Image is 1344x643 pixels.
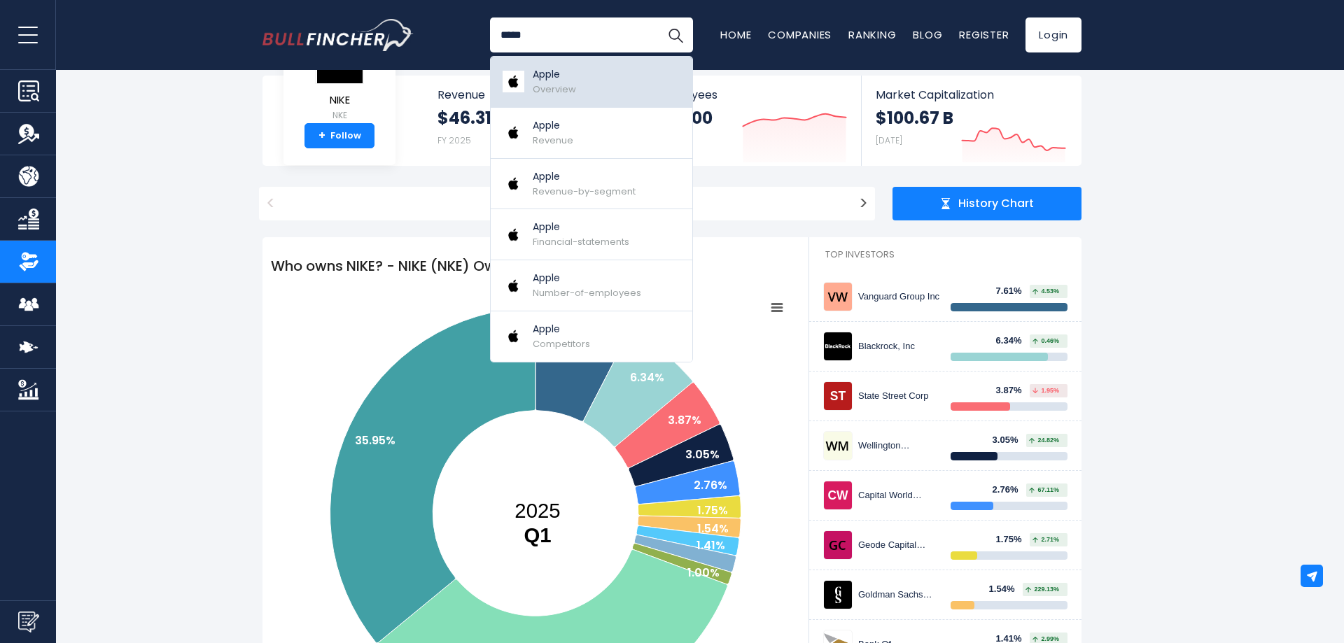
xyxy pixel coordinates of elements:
[939,197,953,211] img: history chart
[630,369,664,386] text: 6.34%
[668,412,701,428] text: 3.87%
[533,67,576,82] p: Apple
[533,118,573,133] p: Apple
[1032,636,1059,642] span: 2.99%
[697,521,729,537] text: 1.54%
[697,502,728,518] text: 1.75%
[862,76,1080,166] a: Market Capitalization $100.67 B [DATE]
[315,109,364,122] small: NKE
[533,83,576,96] span: Overview
[491,311,692,362] a: Apple Competitors
[996,285,1030,297] div: 7.61%
[809,237,1081,272] h2: Top Investors
[876,107,953,129] strong: $100.67 B
[533,271,641,285] p: Apple
[996,335,1030,347] div: 6.34%
[1032,537,1059,543] span: 2.71%
[958,197,1034,211] span: History Chart
[1032,288,1059,295] span: 4.53%
[533,322,590,337] p: Apple
[491,108,692,159] a: Apple Revenue
[491,159,692,210] a: Apple Revenue-by-segment
[423,76,643,166] a: Revenue $46.31 B FY 2025
[858,490,940,502] div: Capital World Investors
[720,27,751,42] a: Home
[533,286,641,299] span: Number-of-employees
[694,477,727,493] text: 2.76%
[989,584,1023,595] div: 1.54%
[1025,17,1081,52] a: Login
[687,565,720,581] text: 1.00%
[876,88,1066,101] span: Market Capitalization
[524,523,551,546] tspan: Q1
[858,390,940,402] div: State Street Corp
[1025,586,1059,593] span: 229.13%
[289,187,845,220] span: 2025 Q1
[858,440,940,452] div: Wellington Management Group LLP
[533,337,590,351] span: Competitors
[858,589,940,601] div: Goldman Sachs Group Inc
[913,27,942,42] a: Blog
[685,446,720,462] text: 3.05%
[768,27,832,42] a: Companies
[858,341,940,353] div: Blackrock, Inc
[993,434,1027,446] div: 3.05%
[533,220,629,234] p: Apple
[657,88,846,101] span: Employees
[533,235,629,248] span: Financial-statements
[315,94,364,106] span: NIKE
[355,432,395,448] text: 35.95%
[858,291,940,303] div: Vanguard Group Inc
[1032,338,1059,344] span: 0.46%
[993,484,1027,496] div: 2.76%
[959,27,1009,42] a: Register
[491,260,692,311] a: Apple Number-of-employees
[259,187,282,220] button: <
[304,123,374,148] a: +Follow
[876,134,902,146] small: [DATE]
[1032,388,1059,394] span: 1.95%
[1029,487,1059,493] span: 67.11%
[996,385,1030,397] div: 3.87%
[658,17,693,52] button: Search
[437,88,629,101] span: Revenue
[533,134,573,147] span: Revenue
[852,187,875,220] button: >
[262,19,414,51] img: Bullfincher logo
[491,209,692,260] a: Apple Financial-statements
[533,185,636,198] span: Revenue-by-segment
[437,107,505,129] strong: $46.31 B
[262,247,808,285] h1: Who owns NIKE? - NIKE (NKE) Ownership
[491,57,692,108] a: Apple Overview
[18,251,39,272] img: Ownership
[848,27,896,42] a: Ranking
[696,537,725,553] text: 1.41%
[643,76,860,166] a: Employees 77,800 FY 2025
[1029,437,1059,444] span: 24.82%
[514,499,560,546] text: 2025
[996,534,1030,546] div: 1.75%
[533,169,636,184] p: Apple
[314,36,365,124] a: NIKE NKE
[262,19,413,51] a: Go to homepage
[437,134,471,146] small: FY 2025
[318,129,325,142] strong: +
[858,539,940,551] div: Geode Capital Management, LLC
